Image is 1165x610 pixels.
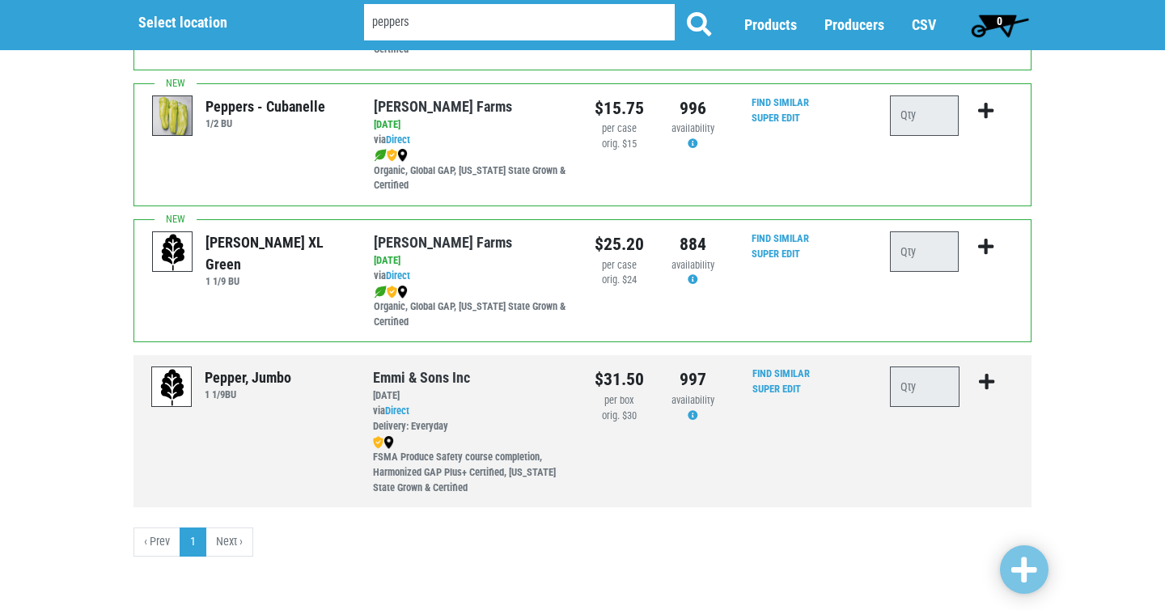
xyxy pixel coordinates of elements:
img: thumbnail-0a21d7569dbf8d3013673048c6385dc6.png [153,96,193,137]
input: Qty [890,95,959,136]
div: FSMA Produce Safety course completion, Harmonized GAP Plus+ Certified, [US_STATE] State Grown & C... [373,434,570,496]
a: [PERSON_NAME] Farms [374,234,512,251]
div: orig. $30 [595,409,644,424]
a: Super Edit [752,112,800,124]
img: safety-e55c860ca8c00a9c171001a62a92dabd.png [387,149,397,162]
div: via [373,404,570,434]
a: Find Similar [752,96,809,108]
div: 884 [668,231,718,257]
div: $15.75 [595,95,644,121]
span: availability [671,394,714,406]
div: orig. $24 [595,273,644,288]
div: Organic, Global GAP, [US_STATE] State Grown & Certified [374,148,570,194]
input: Search by Product, Producer etc. [364,5,675,41]
div: Delivery: Everyday [373,419,570,434]
img: safety-e55c860ca8c00a9c171001a62a92dabd.png [373,436,383,449]
div: [PERSON_NAME] XL Green [205,231,349,275]
img: map_marker-0e94453035b3232a4d21701695807de9.png [383,436,394,449]
span: availability [671,259,714,271]
div: per box [595,393,644,409]
a: Producers [824,17,884,34]
div: 997 [668,366,718,392]
div: [DATE] [373,388,570,404]
img: leaf-e5c59151409436ccce96b2ca1b28e03c.png [374,149,387,162]
span: availability [671,122,714,134]
div: Peppers - Cubanelle [205,95,325,117]
div: Pepper, Jumbo [205,366,291,388]
div: orig. $15 [595,137,644,152]
a: Direct [386,269,410,282]
div: via [374,133,570,148]
a: Direct [386,133,410,146]
div: [DATE] [374,253,570,269]
a: Find Similar [752,367,810,379]
input: Qty [890,366,960,407]
div: 996 [668,95,718,121]
img: placeholder-variety-43d6402dacf2d531de610a020419775a.svg [153,232,193,273]
a: CSV [912,17,936,34]
div: per case [595,121,644,137]
a: Emmi & Sons Inc [373,369,470,386]
img: placeholder-variety-43d6402dacf2d531de610a020419775a.svg [152,367,193,408]
div: per case [595,258,644,273]
a: Direct [385,405,409,417]
input: Qty [890,231,959,272]
img: leaf-e5c59151409436ccce96b2ca1b28e03c.png [374,286,387,299]
nav: pager [133,527,1032,557]
div: Organic, Global GAP, [US_STATE] State Grown & Certified [374,284,570,330]
h6: 1 1/9BU [205,388,291,400]
a: [PERSON_NAME] Farms [374,98,512,115]
div: via [374,269,570,284]
div: $25.20 [595,231,644,257]
div: $31.50 [595,366,644,392]
a: Find Similar [752,232,809,244]
h6: 1/2 BU [205,117,325,129]
img: safety-e55c860ca8c00a9c171001a62a92dabd.png [387,286,397,299]
a: Products [744,17,797,34]
h5: Select location [138,14,323,32]
a: Peppers - Cubanelle [153,109,193,123]
div: [DATE] [374,117,570,133]
span: 0 [997,15,1002,28]
a: Super Edit [752,383,801,395]
img: map_marker-0e94453035b3232a4d21701695807de9.png [397,149,408,162]
img: map_marker-0e94453035b3232a4d21701695807de9.png [397,286,408,299]
a: 1 [180,527,206,557]
a: Super Edit [752,248,800,260]
a: 0 [964,9,1036,41]
h6: 1 1/9 BU [205,275,349,287]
